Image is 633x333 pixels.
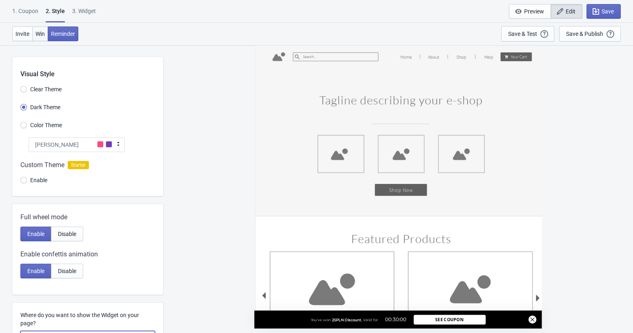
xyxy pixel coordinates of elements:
[30,103,60,111] span: Dark Theme
[58,231,76,237] span: Disable
[20,249,98,259] span: Enable confettis animation
[559,26,621,42] button: Save & Publish
[72,7,96,21] div: 3. Widget
[30,176,47,184] span: Enable
[501,26,554,42] button: Save & Test
[566,8,575,15] span: Edit
[311,318,331,322] span: You've won
[35,141,79,149] span: [PERSON_NAME]
[46,7,65,22] div: 2 . Style
[566,31,603,37] div: Save & Publish
[30,85,62,93] span: Clear Theme
[551,4,582,19] button: Edit
[508,31,537,37] div: Save & Test
[20,212,67,222] span: Full wheel mode
[27,268,44,274] span: Enable
[20,264,51,278] button: Enable
[20,160,64,170] span: Custom Theme
[15,31,29,37] span: Invite
[51,227,83,241] button: Disable
[509,4,551,19] button: Preview
[35,31,45,37] span: Win
[20,227,51,241] button: Enable
[68,161,89,169] span: Starter
[51,264,83,278] button: Disable
[48,26,78,41] button: Reminder
[524,8,544,15] span: Preview
[361,318,378,322] span: , Valid for
[20,57,163,79] div: Visual Style
[378,316,414,324] div: 00:30:00
[58,268,76,274] span: Disable
[332,318,361,322] span: 25PLN Discount
[12,26,33,41] button: Invite
[30,121,62,129] span: Color Theme
[602,8,614,15] span: Save
[32,26,48,41] button: Win
[12,7,38,21] div: 1. Coupon
[20,311,155,327] label: Where do you want to show the Widget on your page?
[587,4,621,19] button: Save
[51,31,75,37] span: Reminder
[27,231,44,237] span: Enable
[414,315,485,324] button: See Coupon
